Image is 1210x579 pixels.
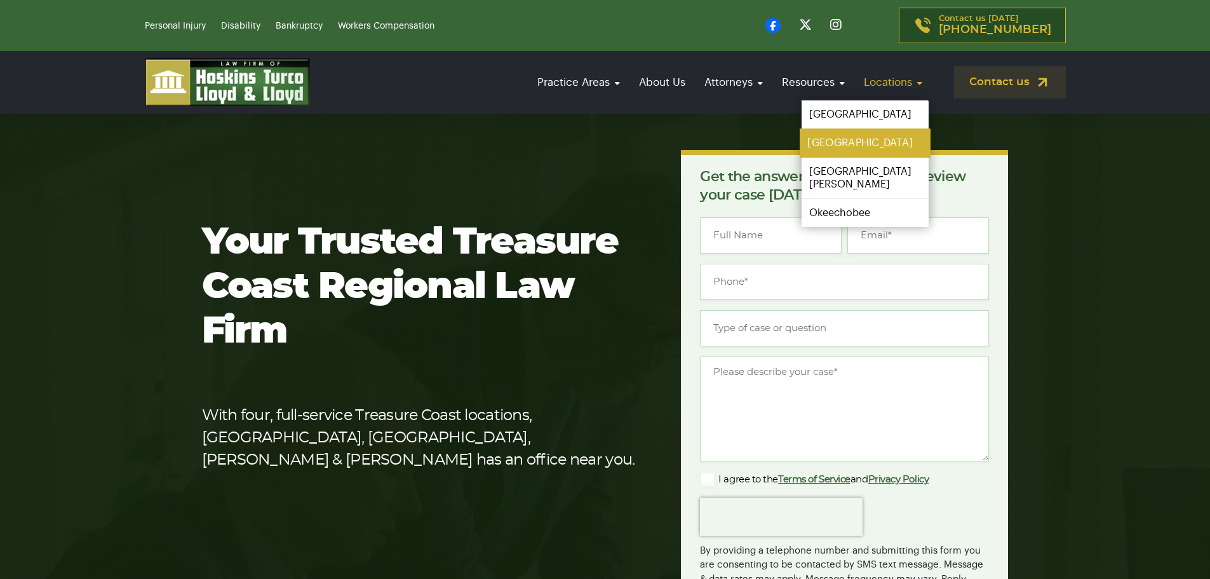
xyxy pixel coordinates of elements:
a: [GEOGRAPHIC_DATA][PERSON_NAME] [802,158,929,198]
p: With four, full-service Treasure Coast locations, [GEOGRAPHIC_DATA], [GEOGRAPHIC_DATA], [PERSON_N... [202,405,641,472]
iframe: reCAPTCHA [700,498,863,536]
a: Personal Injury [145,22,206,31]
span: [PHONE_NUMBER] [939,24,1051,36]
a: Resources [776,64,851,100]
a: Privacy Policy [868,475,929,484]
a: About Us [633,64,692,100]
h1: Your Trusted Treasure Coast Regional Law Firm [202,221,641,354]
input: Phone* [700,264,989,300]
label: I agree to the and [700,472,929,487]
a: Contact us [DATE][PHONE_NUMBER] [899,8,1066,43]
img: logo [145,58,310,106]
p: Get the answers you need. We’ll review your case [DATE], for free. [700,168,989,205]
a: Disability [221,22,260,31]
input: Type of case or question [700,310,989,346]
a: Attorneys [698,64,769,100]
a: Terms of Service [778,475,850,484]
a: Okeechobee [802,199,929,227]
a: [GEOGRAPHIC_DATA] [802,100,929,128]
a: Contact us [954,66,1066,99]
a: Practice Areas [531,64,626,100]
a: [GEOGRAPHIC_DATA] [800,129,931,158]
input: Email* [847,217,989,254]
a: Workers Compensation [338,22,434,31]
a: Locations [857,64,929,100]
a: Bankruptcy [276,22,323,31]
input: Full Name [700,217,842,254]
p: Contact us [DATE] [939,15,1051,36]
